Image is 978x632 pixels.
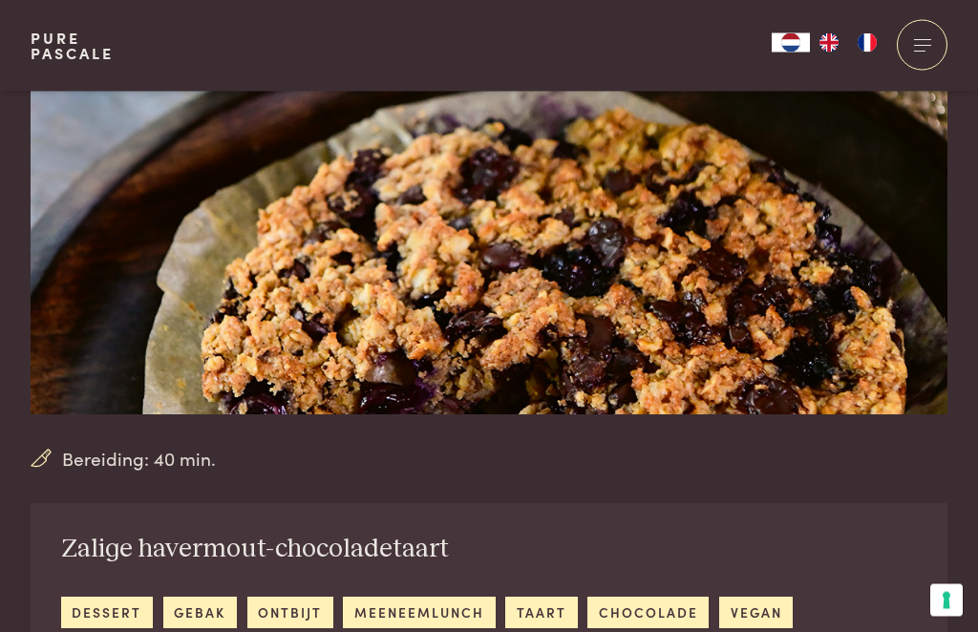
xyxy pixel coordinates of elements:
[587,598,709,629] a: chocolade
[848,33,886,53] a: FR
[810,33,848,53] a: EN
[343,598,495,629] a: meeneemlunch
[163,598,237,629] a: gebak
[61,598,153,629] a: dessert
[505,598,577,629] a: taart
[61,534,794,567] h2: Zalige havermout-chocoladetaart
[810,33,886,53] ul: Language list
[31,31,114,61] a: PurePascale
[930,584,963,617] button: Uw voorkeuren voor toestemming voor trackingtechnologieën
[772,33,810,53] a: NL
[772,33,810,53] div: Language
[62,446,216,474] span: Bereiding: 40 min.
[772,33,886,53] aside: Language selected: Nederlands
[719,598,793,629] a: vegan
[247,598,333,629] a: ontbijt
